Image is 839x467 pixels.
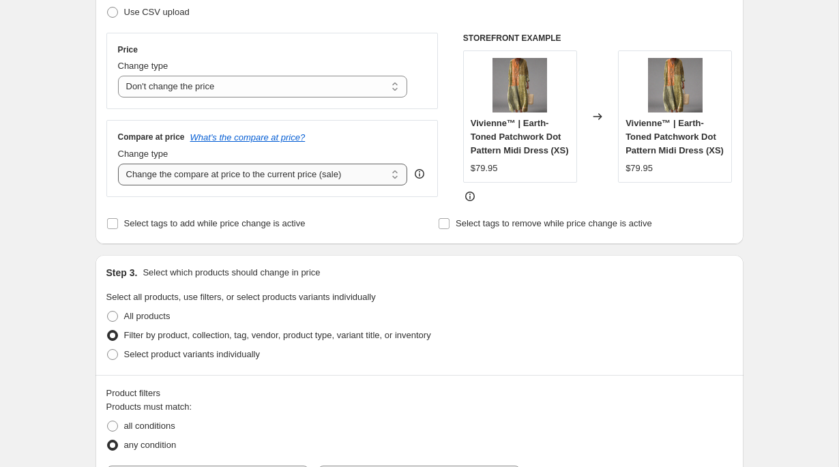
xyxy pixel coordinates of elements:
[124,218,306,228] span: Select tags to add while price change is active
[106,402,192,412] span: Products must match:
[124,440,177,450] span: any condition
[118,132,185,142] h3: Compare at price
[118,149,168,159] span: Change type
[413,167,426,181] div: help
[625,118,724,155] span: Vivienne™ | Earth-Toned Patchwork Dot Pattern Midi Dress (XS)
[648,58,703,112] img: Progettosenzatitolo-2025-05-23T232033.072_80x.png
[118,44,138,55] h3: Price
[492,58,547,112] img: Progettosenzatitolo-2025-05-23T232033.072_80x.png
[118,61,168,71] span: Change type
[124,421,175,431] span: all conditions
[471,162,498,175] div: $79.95
[106,387,733,400] div: Product filters
[625,162,653,175] div: $79.95
[143,266,320,280] p: Select which products should change in price
[190,132,306,142] button: What's the compare at price?
[124,311,171,321] span: All products
[106,266,138,280] h2: Step 3.
[124,330,431,340] span: Filter by product, collection, tag, vendor, product type, variant title, or inventory
[124,349,260,359] span: Select product variants individually
[124,7,190,17] span: Use CSV upload
[456,218,652,228] span: Select tags to remove while price change is active
[471,118,569,155] span: Vivienne™ | Earth-Toned Patchwork Dot Pattern Midi Dress (XS)
[463,33,733,44] h6: STOREFRONT EXAMPLE
[106,292,376,302] span: Select all products, use filters, or select products variants individually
